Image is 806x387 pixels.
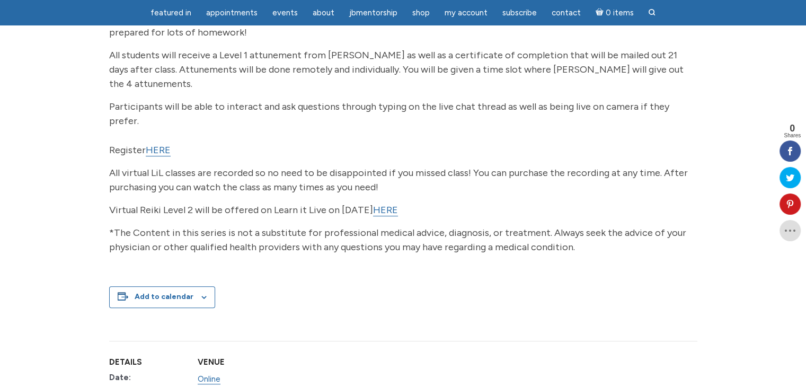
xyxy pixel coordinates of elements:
[784,133,801,138] span: Shares
[313,8,334,17] span: About
[200,3,264,23] a: Appointments
[306,3,341,23] a: About
[373,204,398,216] a: HERE
[343,3,404,23] a: JBMentorship
[438,3,494,23] a: My Account
[198,358,273,367] h2: Venue
[109,48,697,91] p: All students will receive a Level 1 attunement from [PERSON_NAME] as well as a certificate of com...
[272,8,298,17] span: Events
[445,8,488,17] span: My Account
[146,144,171,156] a: HERE
[109,226,697,254] p: *The Content in this series is not a substitute for professional medical advice, diagnosis, or tr...
[144,3,198,23] a: featured in
[109,100,697,128] p: Participants will be able to interact and ask questions through typing on the live chat thread as...
[109,203,697,217] p: Virtual Reiki Level 2 will be offered on Learn it Live on [DATE]
[596,8,606,17] i: Cart
[589,2,640,23] a: Cart0 items
[109,371,185,384] dt: Date:
[135,292,193,301] button: View links to add events to your calendar
[109,143,697,157] p: Register
[496,3,543,23] a: Subscribe
[266,3,304,23] a: Events
[406,3,436,23] a: Shop
[198,374,220,384] a: Online
[784,124,801,133] span: 0
[605,9,633,17] span: 0 items
[552,8,581,17] span: Contact
[502,8,537,17] span: Subscribe
[150,8,191,17] span: featured in
[109,358,185,367] h2: Details
[109,166,697,195] p: All virtual LiL classes are recorded so no need to be disappointed if you missed class! You can p...
[349,8,397,17] span: JBMentorship
[206,8,258,17] span: Appointments
[412,8,430,17] span: Shop
[545,3,587,23] a: Contact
